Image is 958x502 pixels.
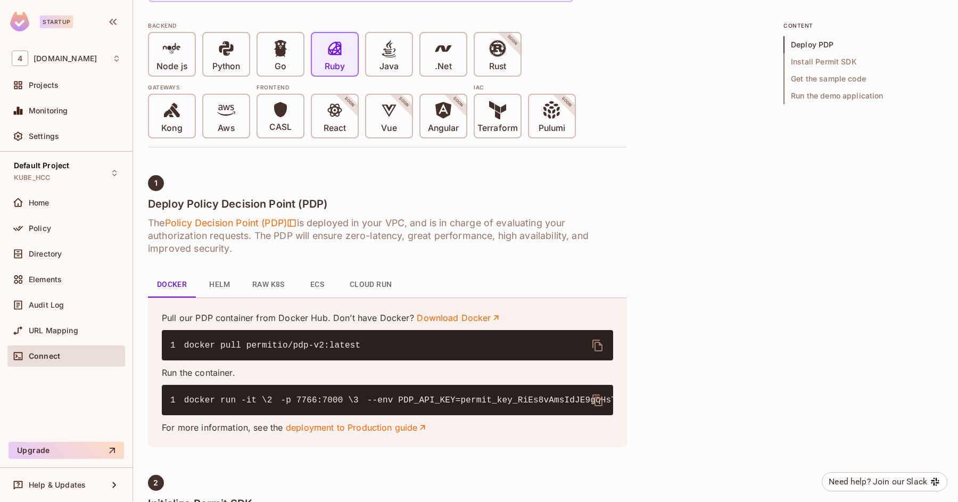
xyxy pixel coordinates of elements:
p: Angular [428,123,459,134]
span: Deploy PDP [783,36,943,53]
span: SOON [492,20,533,61]
p: Terraform [477,123,518,134]
span: docker run -it \ [184,396,267,405]
p: For more information, see the [162,422,613,433]
p: Run the container. [162,367,613,378]
span: Default Project [14,161,69,170]
button: Docker [148,272,196,298]
span: 2 [153,479,158,487]
span: 1 [170,394,184,407]
button: delete [585,333,610,358]
span: Directory [29,250,62,258]
h4: Deploy Policy Decision Point (PDP) [148,197,627,210]
p: Rust [489,61,506,72]
span: 1 [154,179,158,187]
span: SOON [383,81,425,123]
span: SOON [329,81,370,123]
p: Pulumi [539,123,565,134]
h6: The is deployed in your VPC, and is in charge of evaluating your authorization requests. The PDP ... [148,217,627,255]
div: Frontend [257,83,467,92]
span: Install Permit SDK [783,53,943,70]
span: 1 [170,339,184,352]
button: Helm [196,272,244,298]
button: delete [585,388,610,413]
span: Settings [29,132,59,141]
span: Help & Updates [29,481,86,489]
p: Go [275,61,286,72]
span: 3 [353,394,367,407]
span: SOON [437,81,479,123]
span: Audit Log [29,301,64,309]
span: Home [29,199,49,207]
span: Policy Decision Point (PDP) [164,217,296,229]
span: Elements [29,275,62,284]
p: CASL [269,122,292,133]
a: Download Docker [417,312,501,324]
span: Connect [29,352,60,360]
div: Gateways [148,83,250,92]
button: Raw K8s [244,272,293,298]
img: SReyMgAAAABJRU5ErkJggg== [10,12,29,31]
button: Upgrade [9,442,124,459]
p: .Net [435,61,451,72]
p: Java [379,61,399,72]
span: URL Mapping [29,326,78,335]
span: 2 [267,394,281,407]
p: content [783,21,943,30]
span: Monitoring [29,106,68,115]
div: Need help? Join our Slack [829,475,927,488]
p: Ruby [325,61,345,72]
a: deployment to Production guide [286,422,428,433]
p: Python [212,61,240,72]
p: Vue [381,123,397,134]
div: BACKEND [148,21,627,30]
span: Policy [29,224,51,233]
button: Cloud Run [341,272,401,298]
span: 4 [12,51,28,66]
span: KUBE_HCC [14,174,50,182]
p: Pull our PDP container from Docker Hub. Don’t have Docker? [162,312,613,324]
span: SOON [546,81,588,123]
p: React [324,123,346,134]
button: ECS [293,272,341,298]
p: Node js [156,61,187,72]
span: Workspace: 46labs.com [34,54,97,63]
span: Run the demo application [783,87,943,104]
p: Aws [218,123,234,134]
span: docker pull permitio/pdp-v2:latest [184,341,361,350]
div: IAC [474,83,576,92]
span: Get the sample code [783,70,943,87]
div: Startup [40,15,73,28]
p: Kong [161,123,182,134]
span: Projects [29,81,59,89]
